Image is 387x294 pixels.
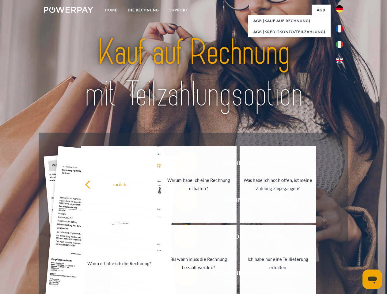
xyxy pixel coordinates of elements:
[164,5,193,16] a: SUPPORT
[123,5,164,16] a: DIE RECHNUNG
[240,146,316,223] a: Was habe ich noch offen, ist meine Zahlung eingegangen?
[85,259,154,267] div: Wann erhalte ich die Rechnung?
[243,255,312,272] div: Ich habe nur eine Teillieferung erhalten
[164,176,233,193] div: Warum habe ich eine Rechnung erhalten?
[362,269,382,289] iframe: Schaltfläche zum Öffnen des Messaging-Fensters
[336,5,343,13] img: de
[164,255,233,272] div: Bis wann muss die Rechnung bezahlt werden?
[44,7,93,13] img: logo-powerpay-white.svg
[248,26,331,37] a: AGB (Kreditkonto/Teilzahlung)
[59,29,328,117] img: title-powerpay_de.svg
[100,5,123,16] a: Home
[248,15,331,26] a: AGB (Kauf auf Rechnung)
[336,25,343,32] img: fr
[336,57,343,64] img: en
[336,41,343,48] img: it
[312,5,331,16] a: agb
[243,176,312,193] div: Was habe ich noch offen, ist meine Zahlung eingegangen?
[85,180,154,188] div: zurück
